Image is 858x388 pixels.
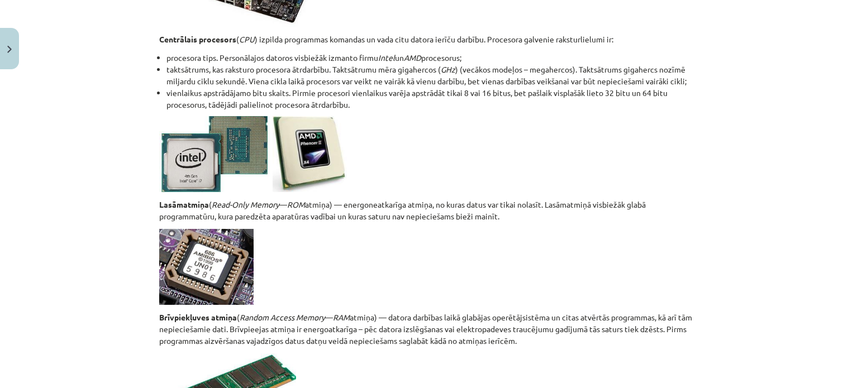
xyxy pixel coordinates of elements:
em: AMD [404,52,421,63]
em: RAM [333,312,350,322]
em: Intel [378,52,395,63]
p: ( — atmiņa) — energoneatkarīga atmiņa, no kuras datus var tikai nolasīt. Lasāmatmiņā visbiežāk gl... [159,199,699,222]
li: taktsātrums, kas raksturo procesora ātrdarbību. Taktsātrumu mēra gigahercos ( ) (vecākos modeļos ... [166,64,699,87]
strong: Centrālais procesors [159,34,236,44]
strong: Brīvpiekļuves atmiņa [159,312,237,322]
p: ( — atmiņa) — datora darbības laikā glabājas operētājsistēma un citas atvērtās programmas, kā arī... [159,312,699,347]
em: Read-Only Memory [212,199,279,209]
em: GHz [441,64,455,74]
em: CPU [239,34,255,44]
li: vienlaikus apstrādājamo bitu skaits. Pirmie procesori vienlaikus varēja apstrādāt tikai 8 vai 16 ... [166,87,699,111]
strong: Lasāmatmiņa [159,199,209,209]
li: procesora tips. Personālajos datoros visbiežāk izmanto firmu un procesorus; [166,52,699,64]
img: icon-close-lesson-0947bae3869378f0d4975bcd49f059093ad1ed9edebbc8119c70593378902aed.svg [7,46,12,53]
p: ( ) izpilda programmas komandas un vada citu datora ierīču darbību. Procesora galvenie raksturlie... [159,33,699,45]
em: ROM [287,199,305,209]
em: Random Access Memory [240,312,325,322]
